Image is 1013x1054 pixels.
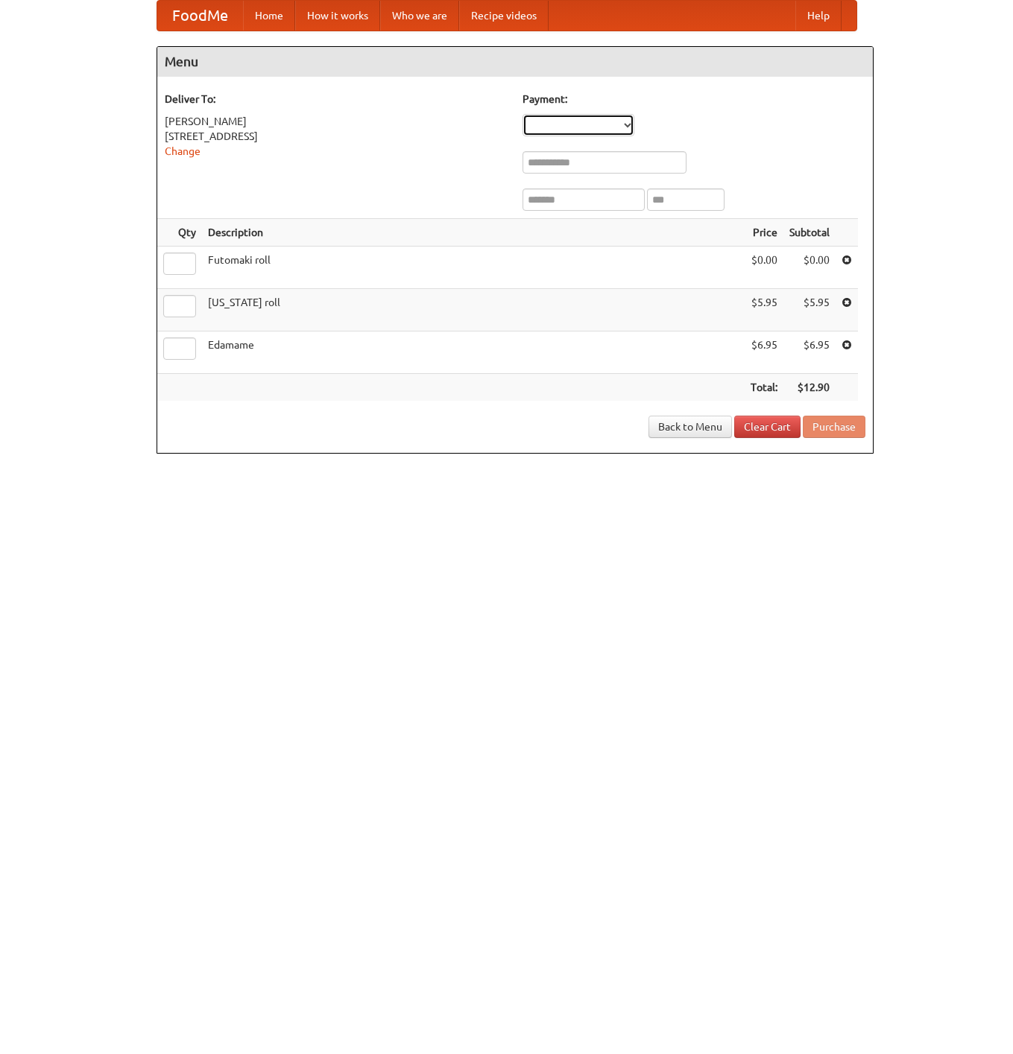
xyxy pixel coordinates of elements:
h5: Deliver To: [165,92,508,107]
th: Subtotal [783,219,836,247]
div: [PERSON_NAME] [165,114,508,129]
th: Price [745,219,783,247]
td: $6.95 [745,331,783,374]
td: $0.00 [783,247,836,289]
td: $0.00 [745,247,783,289]
td: Futomaki roll [202,247,745,289]
th: $12.90 [783,374,836,401]
a: Who we are [380,1,459,31]
th: Qty [157,219,202,247]
h4: Menu [157,47,873,77]
h5: Payment: [523,92,865,107]
a: Home [243,1,295,31]
a: How it works [295,1,380,31]
div: [STREET_ADDRESS] [165,129,508,144]
td: $5.95 [783,289,836,331]
td: $6.95 [783,331,836,374]
td: [US_STATE] roll [202,289,745,331]
a: Change [165,145,201,157]
th: Description [202,219,745,247]
a: Clear Cart [734,416,801,438]
a: FoodMe [157,1,243,31]
td: Edamame [202,331,745,374]
a: Recipe videos [459,1,549,31]
a: Back to Menu [648,416,732,438]
td: $5.95 [745,289,783,331]
a: Help [795,1,842,31]
th: Total: [745,374,783,401]
button: Purchase [803,416,865,438]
